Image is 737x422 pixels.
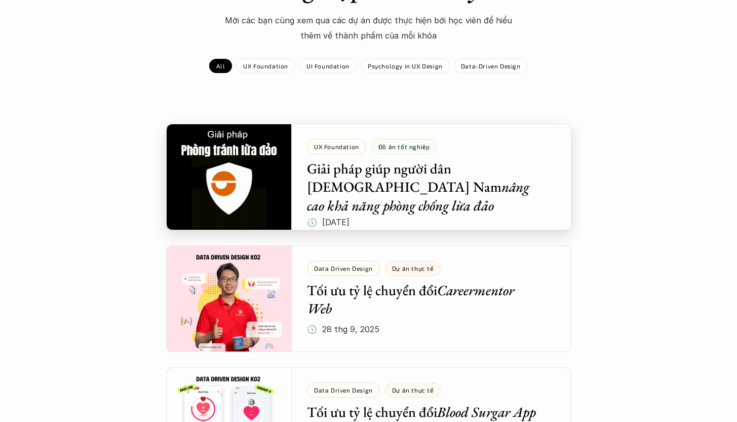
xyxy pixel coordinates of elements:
p: UX Foundation [243,62,288,69]
p: All [216,62,225,69]
p: UI Foundation [306,62,350,69]
a: Tối ưu tỷ lệ chuyển đổiCareermentor Web🕔 28 thg 9, 2025 [166,245,571,352]
p: Data-Driven Design [461,62,521,69]
p: Psychology in UX Design [368,62,443,69]
p: Mời các bạn cùng xem qua các dự án được thực hiện bới học viên để hiểu thêm về thành phẩm của mỗi... [217,13,521,44]
a: Giải pháp giúp người dân [DEMOGRAPHIC_DATA] Namnâng cao khả năng phòng chống lừa đảo🕔 [DATE] [166,124,571,230]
